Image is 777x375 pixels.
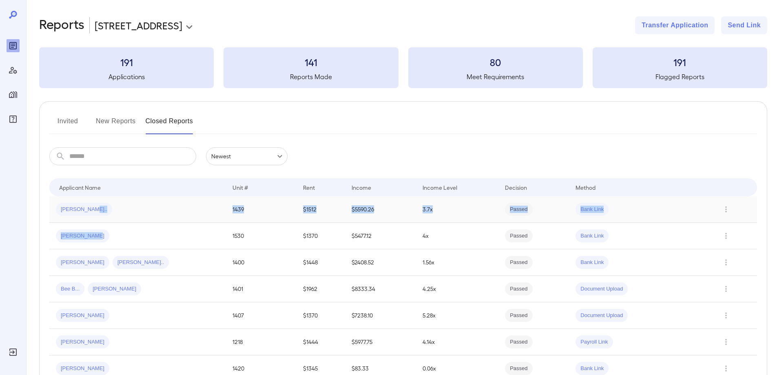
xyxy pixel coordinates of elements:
[56,338,109,346] span: [PERSON_NAME]
[505,182,527,192] div: Decision
[224,72,398,82] h5: Reports Made
[505,285,532,293] span: Passed
[576,232,609,240] span: Bank Link
[505,312,532,320] span: Passed
[39,16,84,34] h2: Reports
[226,196,297,223] td: 1439
[7,346,20,359] div: Log Out
[423,182,457,192] div: Income Level
[345,249,416,276] td: $2408.52
[345,223,416,249] td: $5477.12
[39,72,214,82] h5: Applications
[505,365,532,373] span: Passed
[7,88,20,101] div: Manage Properties
[39,55,214,69] h3: 191
[576,365,609,373] span: Bank Link
[352,182,371,192] div: Income
[576,206,609,213] span: Bank Link
[719,203,733,216] button: Row Actions
[416,223,499,249] td: 4x
[297,196,345,223] td: $1512
[416,329,499,355] td: 4.14x
[7,64,20,77] div: Manage Users
[303,182,316,192] div: Rent
[345,329,416,355] td: $5977.75
[345,302,416,329] td: $7238.10
[113,259,169,266] span: [PERSON_NAME]..
[59,182,101,192] div: Applicant Name
[416,302,499,329] td: 5.28x
[226,302,297,329] td: 1407
[408,72,583,82] h5: Meet Requirements
[505,338,532,346] span: Passed
[297,302,345,329] td: $1370
[226,249,297,276] td: 1400
[719,229,733,242] button: Row Actions
[232,182,248,192] div: Unit #
[719,362,733,375] button: Row Actions
[345,196,416,223] td: $5590.26
[7,39,20,52] div: Reports
[56,285,84,293] span: Bee B...
[719,335,733,348] button: Row Actions
[56,259,109,266] span: [PERSON_NAME]
[505,232,532,240] span: Passed
[297,223,345,249] td: $1370
[88,285,141,293] span: [PERSON_NAME]
[224,55,398,69] h3: 141
[297,329,345,355] td: $1444
[56,365,109,373] span: [PERSON_NAME]
[56,232,109,240] span: [PERSON_NAME]
[576,182,595,192] div: Method
[226,276,297,302] td: 1401
[226,223,297,249] td: 1530
[297,249,345,276] td: $1448
[95,19,182,32] p: [STREET_ADDRESS]
[635,16,715,34] button: Transfer Application
[56,312,109,320] span: [PERSON_NAME]
[593,55,767,69] h3: 191
[345,276,416,302] td: $8333.34
[719,282,733,295] button: Row Actions
[576,312,628,320] span: Document Upload
[576,285,628,293] span: Document Upload
[505,259,532,266] span: Passed
[721,16,767,34] button: Send Link
[96,115,136,134] button: New Reports
[719,309,733,322] button: Row Actions
[505,206,532,213] span: Passed
[7,113,20,126] div: FAQ
[206,147,288,165] div: Newest
[39,47,767,88] summary: 191Applications141Reports Made80Meet Requirements191Flagged Reports
[56,206,112,213] span: [PERSON_NAME]..
[408,55,583,69] h3: 80
[416,249,499,276] td: 1.56x
[719,256,733,269] button: Row Actions
[576,259,609,266] span: Bank Link
[146,115,193,134] button: Closed Reports
[576,338,613,346] span: Payroll Link
[49,115,86,134] button: Invited
[593,72,767,82] h5: Flagged Reports
[297,276,345,302] td: $1962
[416,196,499,223] td: 3.7x
[416,276,499,302] td: 4.25x
[226,329,297,355] td: 1218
